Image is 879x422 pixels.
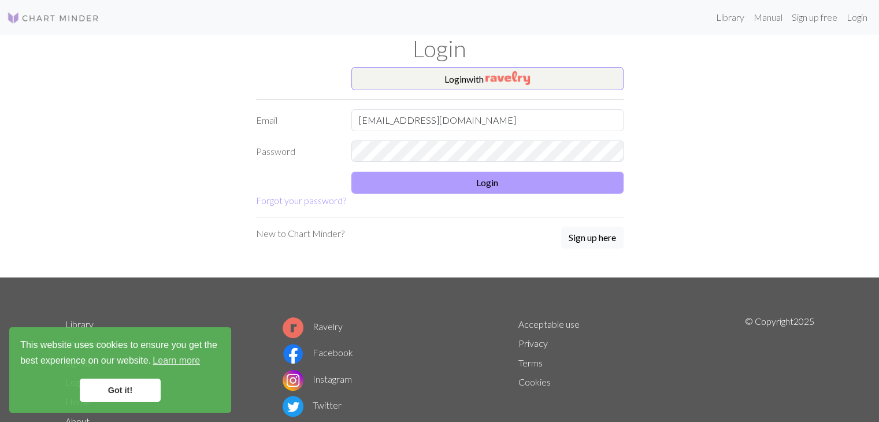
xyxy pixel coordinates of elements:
[561,227,624,250] a: Sign up here
[351,67,624,90] button: Loginwith
[749,6,787,29] a: Manual
[283,347,353,358] a: Facebook
[518,338,548,349] a: Privacy
[80,379,161,402] a: dismiss cookie message
[256,227,344,240] p: New to Chart Minder?
[283,399,342,410] a: Twitter
[842,6,872,29] a: Login
[283,396,303,417] img: Twitter logo
[283,343,303,364] img: Facebook logo
[518,357,543,368] a: Terms
[518,376,551,387] a: Cookies
[283,317,303,338] img: Ravelry logo
[151,352,202,369] a: learn more about cookies
[283,370,303,391] img: Instagram logo
[351,172,624,194] button: Login
[249,140,344,162] label: Password
[283,321,343,332] a: Ravelry
[65,319,94,330] a: Library
[249,109,344,131] label: Email
[518,319,580,330] a: Acceptable use
[9,327,231,413] div: cookieconsent
[7,11,99,25] img: Logo
[711,6,749,29] a: Library
[283,373,352,384] a: Instagram
[58,35,821,62] h1: Login
[485,71,530,85] img: Ravelry
[787,6,842,29] a: Sign up free
[20,338,220,369] span: This website uses cookies to ensure you get the best experience on our website.
[256,195,346,206] a: Forgot your password?
[561,227,624,249] button: Sign up here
